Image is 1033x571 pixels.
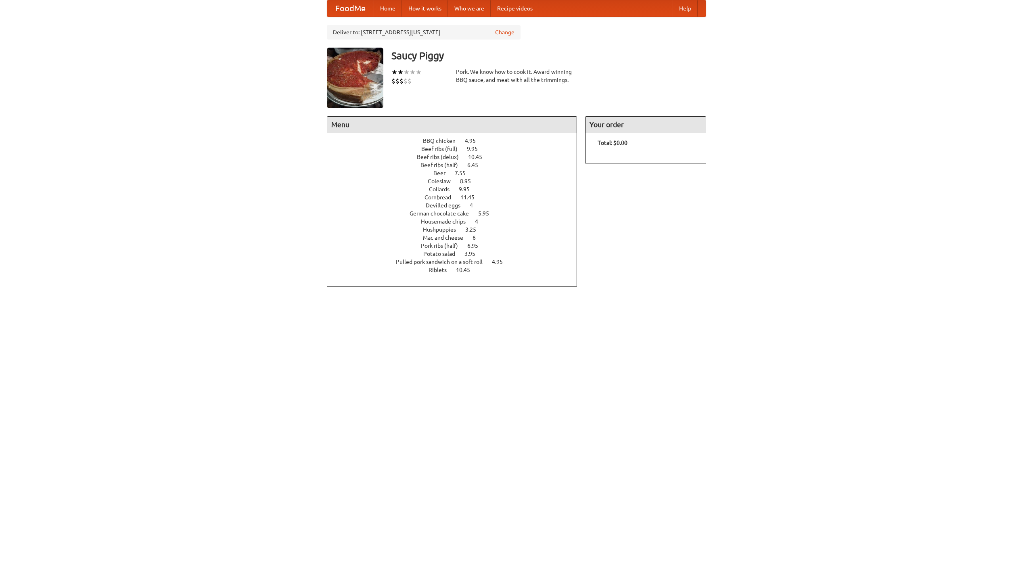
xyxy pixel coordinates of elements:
span: 6.95 [467,243,486,249]
a: Who we are [448,0,491,17]
span: Beer [433,170,454,176]
span: 4 [470,202,481,209]
span: German chocolate cake [410,210,477,217]
img: angular.jpg [327,48,383,108]
li: ★ [391,68,397,77]
span: Pork ribs (half) [421,243,466,249]
a: Hushpuppies 3.25 [423,226,491,233]
span: 6 [473,234,484,241]
a: Beef ribs (full) 9.95 [421,146,493,152]
a: BBQ chicken 4.95 [423,138,491,144]
h3: Saucy Piggy [391,48,706,64]
span: Beef ribs (full) [421,146,466,152]
span: Mac and cheese [423,234,471,241]
span: 9.95 [467,146,486,152]
span: Collards [429,186,458,192]
div: Deliver to: [STREET_ADDRESS][US_STATE] [327,25,521,40]
span: 4 [475,218,486,225]
span: 4.95 [465,138,484,144]
span: 10.45 [456,267,478,273]
a: Housemade chips 4 [421,218,493,225]
a: Beef ribs (delux) 10.45 [417,154,497,160]
a: Coleslaw 8.95 [428,178,486,184]
a: Potato salad 3.95 [423,251,490,257]
span: 5.95 [478,210,497,217]
span: 8.95 [460,178,479,184]
span: Coleslaw [428,178,459,184]
a: How it works [402,0,448,17]
a: Beef ribs (half) 6.45 [420,162,493,168]
span: Riblets [429,267,455,273]
li: $ [404,77,408,86]
span: Beef ribs (delux) [417,154,467,160]
span: 3.95 [464,251,483,257]
a: FoodMe [327,0,374,17]
a: Riblets 10.45 [429,267,485,273]
div: Pork. We know how to cook it. Award-winning BBQ sauce, and meat with all the trimmings. [456,68,577,84]
span: 10.45 [468,154,490,160]
li: ★ [410,68,416,77]
span: 4.95 [492,259,511,265]
span: Hushpuppies [423,226,464,233]
a: Pork ribs (half) 6.95 [421,243,493,249]
li: $ [408,77,412,86]
li: ★ [416,68,422,77]
span: 3.25 [465,226,484,233]
li: $ [391,77,395,86]
span: Potato salad [423,251,463,257]
a: Pulled pork sandwich on a soft roll 4.95 [396,259,518,265]
span: Beef ribs (half) [420,162,466,168]
a: Recipe videos [491,0,539,17]
span: 7.55 [455,170,474,176]
a: Cornbread 11.45 [424,194,489,201]
h4: Your order [586,117,706,133]
li: $ [399,77,404,86]
h4: Menu [327,117,577,133]
a: Change [495,28,514,36]
span: 9.95 [459,186,478,192]
span: BBQ chicken [423,138,464,144]
a: Home [374,0,402,17]
span: 11.45 [460,194,483,201]
li: $ [395,77,399,86]
li: ★ [397,68,404,77]
b: Total: $0.00 [598,140,627,146]
li: ★ [404,68,410,77]
span: Pulled pork sandwich on a soft roll [396,259,491,265]
span: Cornbread [424,194,459,201]
a: Collards 9.95 [429,186,485,192]
a: Mac and cheese 6 [423,234,491,241]
span: Housemade chips [421,218,474,225]
a: Help [673,0,698,17]
a: Beer 7.55 [433,170,481,176]
a: German chocolate cake 5.95 [410,210,504,217]
span: 6.45 [467,162,486,168]
a: Devilled eggs 4 [426,202,488,209]
span: Devilled eggs [426,202,468,209]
